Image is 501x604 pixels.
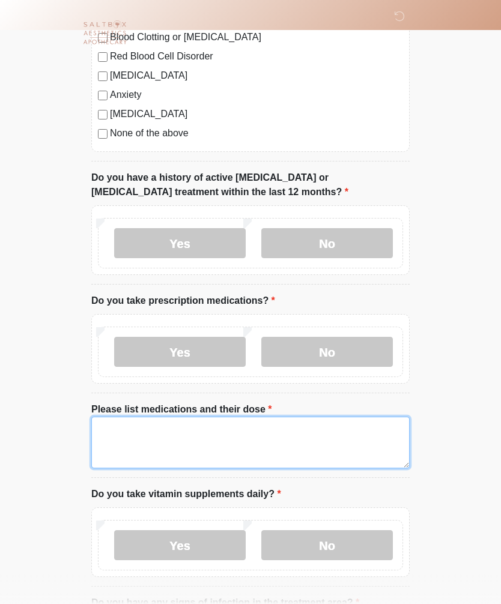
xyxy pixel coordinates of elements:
input: Anxiety [98,91,108,100]
input: [MEDICAL_DATA] [98,71,108,81]
label: Yes [114,337,246,367]
label: [MEDICAL_DATA] [110,107,403,121]
label: None of the above [110,126,403,140]
label: Do you take prescription medications? [91,294,275,308]
label: No [261,228,393,258]
label: [MEDICAL_DATA] [110,68,403,83]
img: Saltbox Aesthetics Logo [79,9,130,60]
label: Anxiety [110,88,403,102]
label: Yes [114,530,246,560]
input: [MEDICAL_DATA] [98,110,108,119]
label: No [261,530,393,560]
label: Do you have a history of active [MEDICAL_DATA] or [MEDICAL_DATA] treatment within the last 12 mon... [91,171,410,199]
label: No [261,337,393,367]
input: None of the above [98,129,108,139]
label: Please list medications and their dose [91,402,272,417]
label: Yes [114,228,246,258]
label: Do you take vitamin supplements daily? [91,487,281,501]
